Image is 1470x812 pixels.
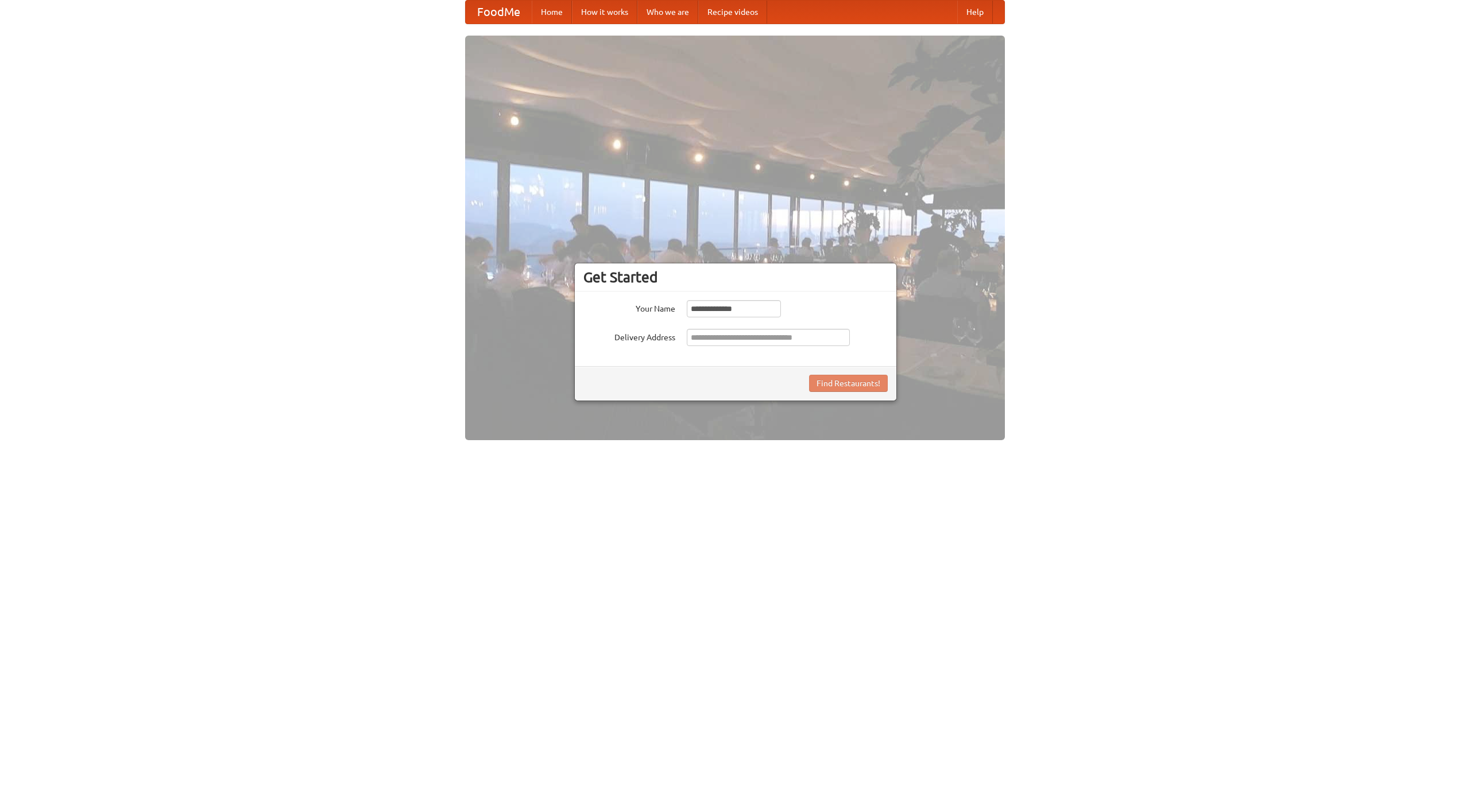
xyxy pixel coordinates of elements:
a: Home [532,1,572,24]
button: Find Restaurants! [809,375,888,392]
label: Delivery Address [583,329,675,343]
h3: Get Started [583,269,888,286]
a: FoodMe [466,1,532,24]
label: Your Name [583,300,675,314]
a: Recipe videos [698,1,767,24]
a: How it works [572,1,637,24]
a: Help [957,1,993,24]
a: Who we are [637,1,698,24]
